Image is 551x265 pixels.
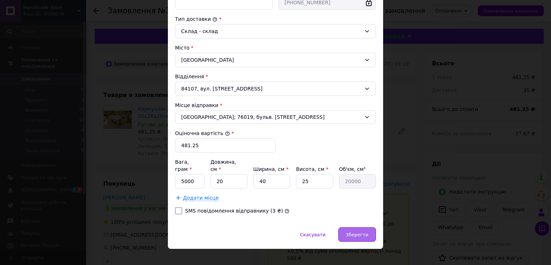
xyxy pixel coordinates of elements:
div: Тип доставки [175,15,376,23]
label: Ширина, см [253,166,288,172]
div: Склад - склад [181,27,361,35]
span: Додати місце [183,195,219,201]
span: Зберегти [346,232,368,237]
div: Місто [175,44,376,51]
label: Висота, см [296,166,328,172]
label: Оціночна вартість [175,130,230,136]
div: 84107, вул. [STREET_ADDRESS] [175,82,376,96]
label: SMS повідомлення відправнику (3 ₴) [185,208,283,214]
span: Скасувати [300,232,325,237]
span: [GEOGRAPHIC_DATA]; 76019, бульв. [STREET_ADDRESS] [181,113,361,121]
label: Вага, грам [175,159,192,172]
div: Відділення [175,73,376,80]
div: Об'єм, см³ [339,166,376,173]
label: Довжина, см [211,159,236,172]
div: [GEOGRAPHIC_DATA] [175,53,376,67]
div: Місце відправки [175,102,376,109]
